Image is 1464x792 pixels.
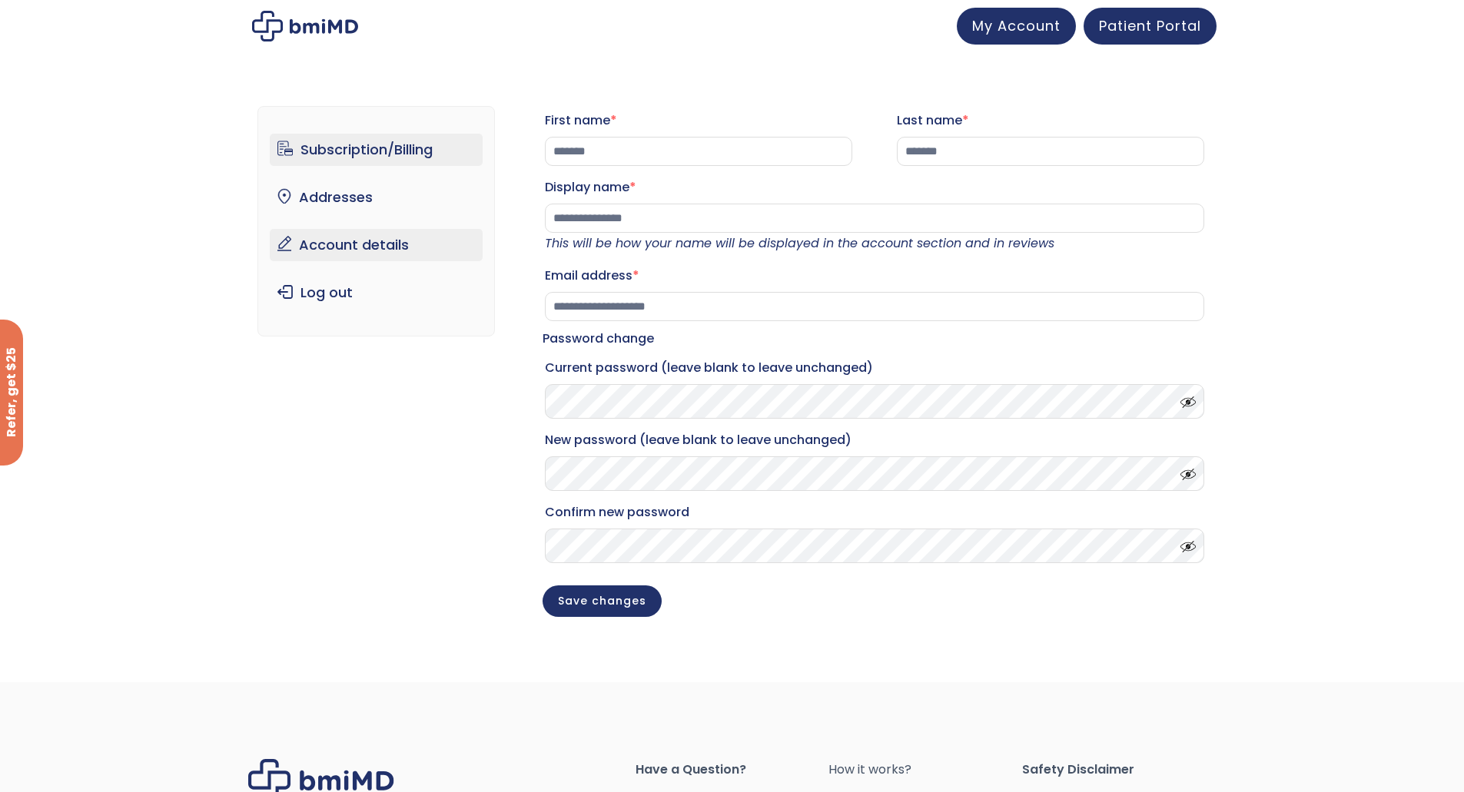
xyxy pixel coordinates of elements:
label: First name [545,108,852,133]
a: Log out [270,277,483,309]
a: Account details [270,229,483,261]
label: New password (leave blank to leave unchanged) [545,428,1204,452]
label: Last name [897,108,1204,133]
legend: Password change [543,328,654,350]
em: This will be how your name will be displayed in the account section and in reviews [545,234,1054,252]
nav: Account pages [257,106,495,336]
label: Email address [545,263,1204,288]
label: Display name [545,175,1204,200]
span: Safety Disclaimer [1022,759,1216,780]
label: Confirm new password [545,500,1204,525]
a: How it works? [828,759,1022,780]
a: Patient Portal [1084,8,1217,45]
button: Save changes [543,585,662,617]
a: My Account [957,8,1076,45]
span: Patient Portal [1099,16,1201,35]
a: Addresses [270,181,483,214]
span: Have a Question? [636,759,829,780]
img: My account [252,11,358,41]
span: My Account [972,16,1061,35]
a: Subscription/Billing [270,134,483,166]
label: Current password (leave blank to leave unchanged) [545,356,1204,380]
